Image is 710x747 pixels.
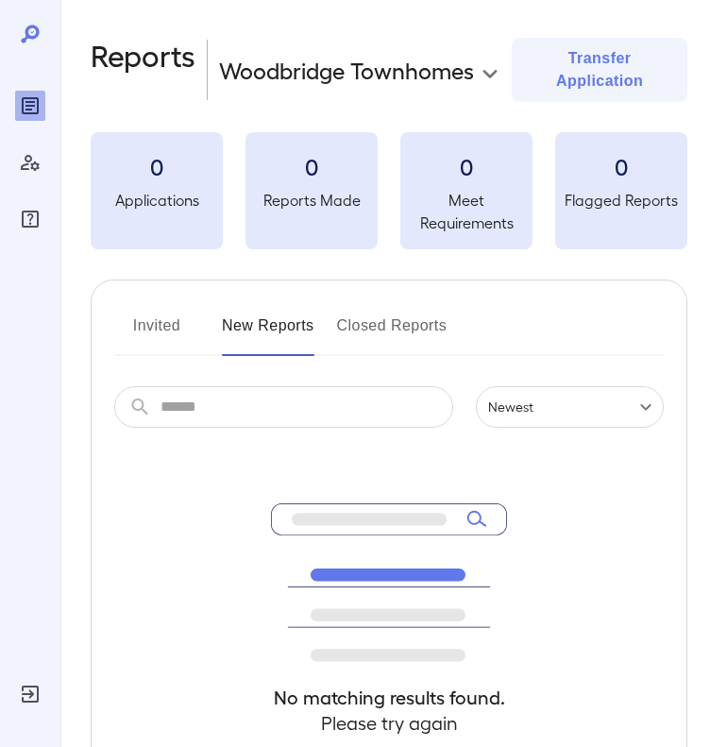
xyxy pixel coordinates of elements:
[555,189,687,212] h5: Flagged Reports
[91,151,223,181] h3: 0
[15,204,45,234] div: FAQ
[400,189,532,234] h5: Meet Requirements
[91,132,687,249] summary: 0Applications0Reports Made0Meet Requirements0Flagged Reports
[271,685,507,710] h4: No matching results found.
[15,147,45,178] div: Manage Users
[15,91,45,121] div: Reports
[337,311,448,356] button: Closed Reports
[245,151,378,181] h3: 0
[555,151,687,181] h3: 0
[91,38,195,102] h2: Reports
[222,311,314,356] button: New Reports
[91,189,223,212] h5: Applications
[114,311,199,356] button: Invited
[400,151,532,181] h3: 0
[15,679,45,709] div: Log Out
[512,38,687,102] button: Transfer Application
[245,189,378,212] h5: Reports Made
[271,710,507,736] h4: Please try again
[219,55,474,85] p: Woodbridge Townhomes
[476,386,664,428] div: Newest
